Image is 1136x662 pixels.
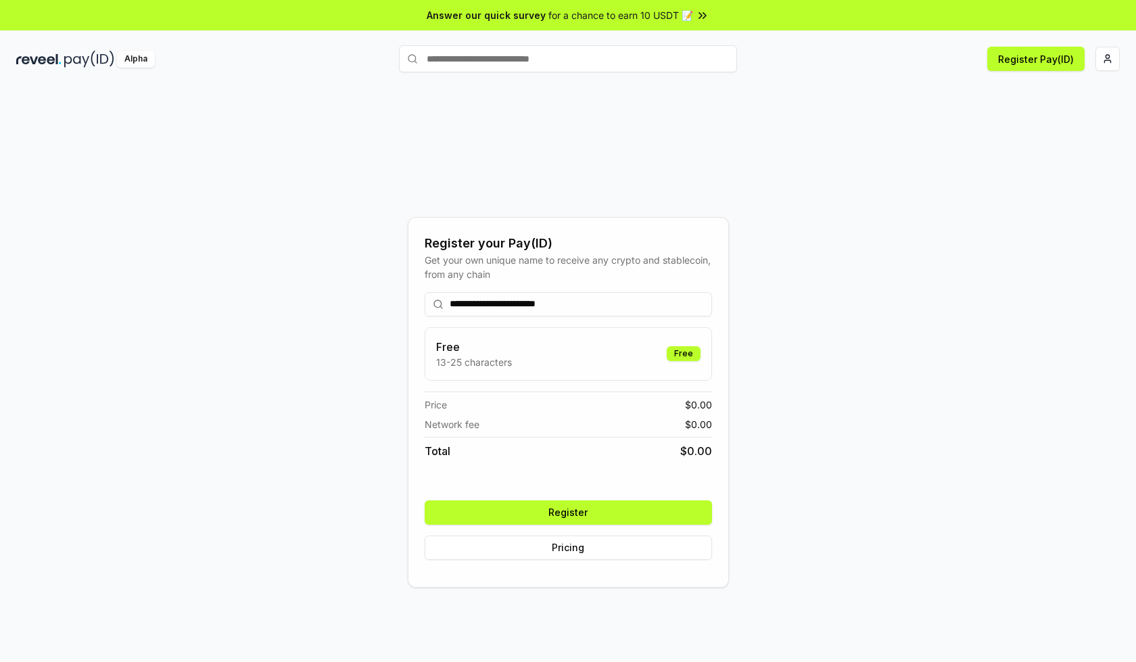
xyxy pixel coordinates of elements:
img: pay_id [64,51,114,68]
button: Register [425,500,712,525]
button: Register Pay(ID) [987,47,1085,71]
div: Register your Pay(ID) [425,234,712,253]
span: for a chance to earn 10 USDT 📝 [548,8,693,22]
span: Total [425,443,450,459]
h3: Free [436,339,512,355]
div: Alpha [117,51,155,68]
span: Answer our quick survey [427,8,546,22]
div: Get your own unique name to receive any crypto and stablecoin, from any chain [425,253,712,281]
span: $ 0.00 [685,417,712,431]
span: $ 0.00 [680,443,712,459]
span: Price [425,398,447,412]
img: reveel_dark [16,51,62,68]
p: 13-25 characters [436,355,512,369]
span: $ 0.00 [685,398,712,412]
span: Network fee [425,417,479,431]
div: Free [667,346,701,361]
button: Pricing [425,536,712,560]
